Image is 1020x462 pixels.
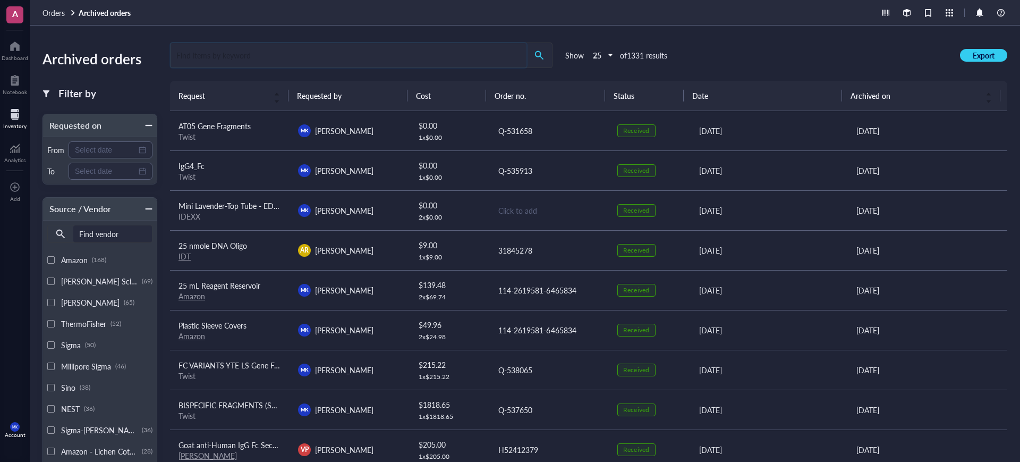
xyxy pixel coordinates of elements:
span: Sigma-[PERSON_NAME] [61,425,142,435]
span: Amazon - Lichen Cottage [61,446,143,457]
div: Twist [178,411,281,421]
a: Archived orders [79,8,133,18]
div: 114-2619581-6465834 [498,324,600,336]
span: MK [301,127,309,134]
span: BISPECIFIC FRAGMENTS (SCFV, FC_SCFV, KIH, VHH) Gene Fragments Without Adapters (16 items) [178,400,508,410]
td: 114-2619581-6465834 [489,310,608,350]
div: Dashboard [2,55,28,61]
div: Source / Vendor [43,201,111,216]
span: [PERSON_NAME] [315,285,373,296]
span: Sigma [61,340,81,350]
div: $ 49.96 [419,319,480,331]
div: Add [10,196,20,202]
div: (28) [142,447,152,456]
div: $ 0.00 [419,199,480,211]
span: [PERSON_NAME] [315,365,373,375]
div: Twist [178,172,281,181]
span: Goat anti-Human IgG Fc Secondary Antibody, HRP [178,440,345,450]
th: Requested by [288,81,407,111]
div: 1 x $ 1818.65 [419,413,480,421]
th: Request [170,81,288,111]
div: 1 x $ 0.00 [419,173,480,182]
div: [DATE] [699,245,839,256]
div: 1 x $ 0.00 [419,133,480,142]
span: IgG4_Fc [178,161,205,171]
div: Requested on [43,118,101,133]
div: Inventory [3,123,27,129]
a: Orders [42,8,76,18]
div: [DATE] [856,404,999,416]
div: Notebook [3,89,27,95]
div: Q-538065 [498,364,600,376]
td: 114-2619581-6465834 [489,270,608,310]
th: Order no. [486,81,605,111]
span: VP [301,445,309,455]
div: Q-535913 [498,165,600,177]
span: AT05 Gene Fragments [178,121,251,131]
div: Q-531658 [498,125,600,137]
div: $ 205.00 [419,439,480,450]
div: 114-2619581-6465834 [498,284,600,296]
span: [PERSON_NAME] [315,165,373,176]
span: [PERSON_NAME] [315,245,373,256]
th: Archived on [842,81,1000,111]
div: Received [623,326,649,334]
span: MK [301,286,309,293]
span: Amazon [61,255,88,265]
div: 31845278 [498,245,600,256]
th: Status [605,81,684,111]
div: Analytics [4,157,25,163]
span: [PERSON_NAME] [315,444,373,455]
div: Received [623,286,649,295]
span: [PERSON_NAME] Scientific [61,276,151,287]
td: Q-537650 [489,390,608,430]
div: Q-537650 [498,404,600,416]
div: [DATE] [856,205,999,216]
span: [PERSON_NAME] [315,205,373,216]
span: Orders [42,7,65,18]
th: Cost [407,81,487,111]
th: Date [684,81,842,111]
div: [DATE] [856,364,999,376]
a: IDT [178,251,191,262]
span: MK [12,425,18,429]
div: [DATE] [856,284,999,296]
span: Sino [61,382,75,393]
span: MK [301,406,309,413]
td: Click to add [489,190,608,230]
div: [DATE] [856,125,999,137]
input: Select date [75,165,137,177]
div: $ 139.48 [419,279,480,291]
div: Received [623,127,649,135]
a: Inventory [3,106,27,129]
div: Twist [178,132,281,141]
span: Request [178,90,267,102]
div: of 1331 results [620,51,667,60]
div: [DATE] [856,245,999,256]
span: A [12,7,18,20]
td: Q-538065 [489,350,608,390]
td: Q-531658 [489,111,608,151]
div: (36) [84,405,95,413]
div: (65) [124,298,134,307]
span: AR [300,246,309,255]
span: Millipore Sigma [61,361,111,372]
span: 25 mL Reagent Reservoir [178,280,260,291]
div: [DATE] [699,364,839,376]
div: [DATE] [856,444,999,456]
div: 1 x $ 205.00 [419,452,480,461]
b: 25 [593,50,601,61]
span: [PERSON_NAME] [315,325,373,335]
div: [DATE] [699,284,839,296]
span: [PERSON_NAME] [315,405,373,415]
div: (168) [92,256,106,264]
td: Q-535913 [489,150,608,190]
span: Plastic Sleeve Covers [178,320,246,331]
div: Received [623,366,649,374]
div: [DATE] [699,324,839,336]
div: Received [623,406,649,414]
div: Received [623,246,649,255]
span: MK [301,206,309,214]
div: [DATE] [699,165,839,177]
a: Dashboard [2,38,28,61]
